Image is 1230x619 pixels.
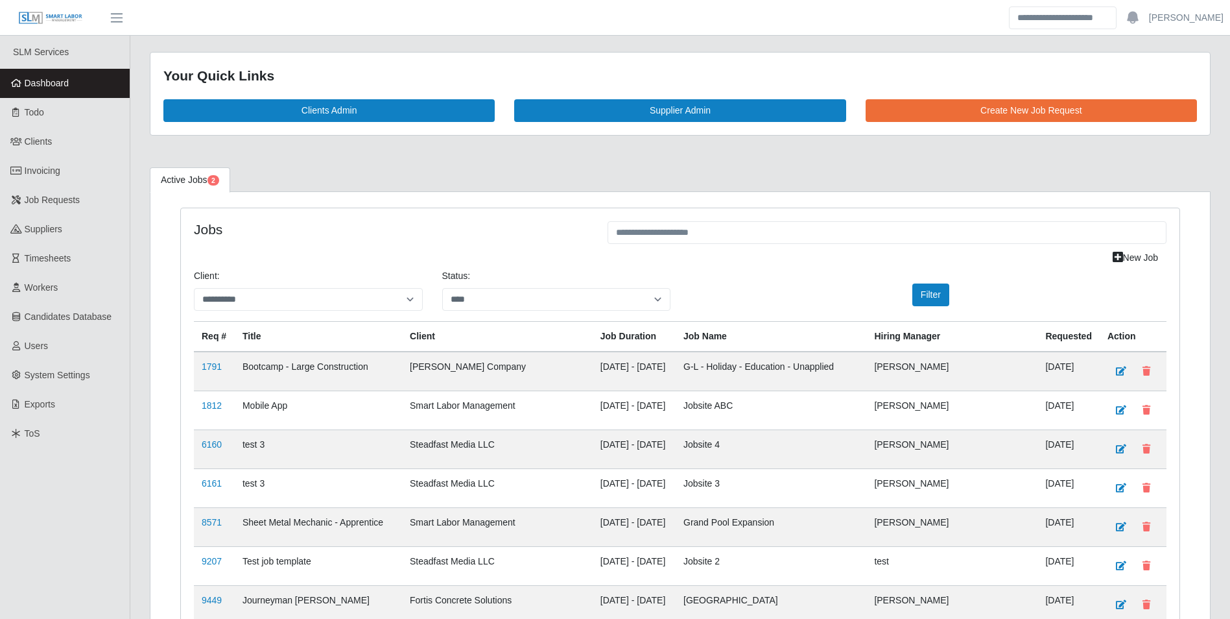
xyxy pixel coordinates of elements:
[163,99,495,122] a: Clients Admin
[163,66,1197,86] div: Your Quick Links
[402,391,593,430] td: Smart Labor Management
[25,224,62,234] span: Suppliers
[593,507,676,546] td: [DATE] - [DATE]
[676,391,866,430] td: Jobsite ABC
[593,546,676,585] td: [DATE] - [DATE]
[25,78,69,88] span: Dashboard
[1100,321,1166,352] th: Action
[1104,247,1166,269] a: New Job
[207,175,219,186] span: Pending Jobs
[202,517,222,528] a: 8571
[235,321,402,352] th: Title
[194,269,220,283] label: Client:
[25,136,53,147] span: Clients
[676,468,866,507] td: Jobsite 3
[676,321,866,352] th: Job Name
[25,195,80,205] span: Job Requests
[235,430,402,468] td: test 3
[1037,468,1100,507] td: [DATE]
[676,352,866,391] td: G-L - Holiday - Education - Unapplied
[402,321,593,352] th: Client
[866,352,1037,391] td: [PERSON_NAME]
[1037,430,1100,468] td: [DATE]
[1149,11,1224,25] a: [PERSON_NAME]
[25,282,58,293] span: Workers
[235,352,402,391] td: Bootcamp - Large Construction
[402,352,593,391] td: [PERSON_NAME] Company
[235,546,402,585] td: Test job template
[676,507,866,546] td: Grand Pool Expansion
[202,361,222,372] a: 1791
[194,221,588,237] h4: Jobs
[194,321,235,352] th: Req #
[593,430,676,468] td: [DATE] - [DATE]
[866,321,1037,352] th: Hiring Manager
[1037,321,1100,352] th: Requested
[202,478,222,489] a: 6161
[202,595,222,605] a: 9449
[593,391,676,430] td: [DATE] - [DATE]
[235,391,402,430] td: Mobile App
[202,556,222,566] a: 9207
[18,11,83,25] img: SLM Logo
[202,400,222,411] a: 1812
[25,399,55,409] span: Exports
[402,430,593,468] td: Steadfast Media LLC
[402,468,593,507] td: Steadfast Media LLC
[25,107,44,117] span: Todo
[25,165,60,176] span: Invoicing
[25,428,40,439] span: ToS
[235,468,402,507] td: test 3
[866,507,1037,546] td: [PERSON_NAME]
[866,546,1037,585] td: test
[1037,391,1100,430] td: [DATE]
[1037,546,1100,585] td: [DATE]
[593,352,676,391] td: [DATE] - [DATE]
[676,430,866,468] td: Jobsite 4
[866,99,1197,122] a: Create New Job Request
[402,507,593,546] td: Smart Labor Management
[402,546,593,585] td: Steadfast Media LLC
[442,269,471,283] label: Status:
[150,167,230,193] a: Active Jobs
[25,311,112,322] span: Candidates Database
[866,391,1037,430] td: [PERSON_NAME]
[202,439,222,450] a: 6160
[1037,507,1100,546] td: [DATE]
[25,341,49,351] span: Users
[676,546,866,585] td: Jobsite 2
[593,321,676,352] th: Job Duration
[912,284,949,306] button: Filter
[25,370,90,380] span: System Settings
[866,430,1037,468] td: [PERSON_NAME]
[866,468,1037,507] td: [PERSON_NAME]
[593,468,676,507] td: [DATE] - [DATE]
[235,507,402,546] td: Sheet Metal Mechanic - Apprentice
[1009,6,1117,29] input: Search
[514,99,846,122] a: Supplier Admin
[13,47,69,57] span: SLM Services
[25,253,71,263] span: Timesheets
[1037,352,1100,391] td: [DATE]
